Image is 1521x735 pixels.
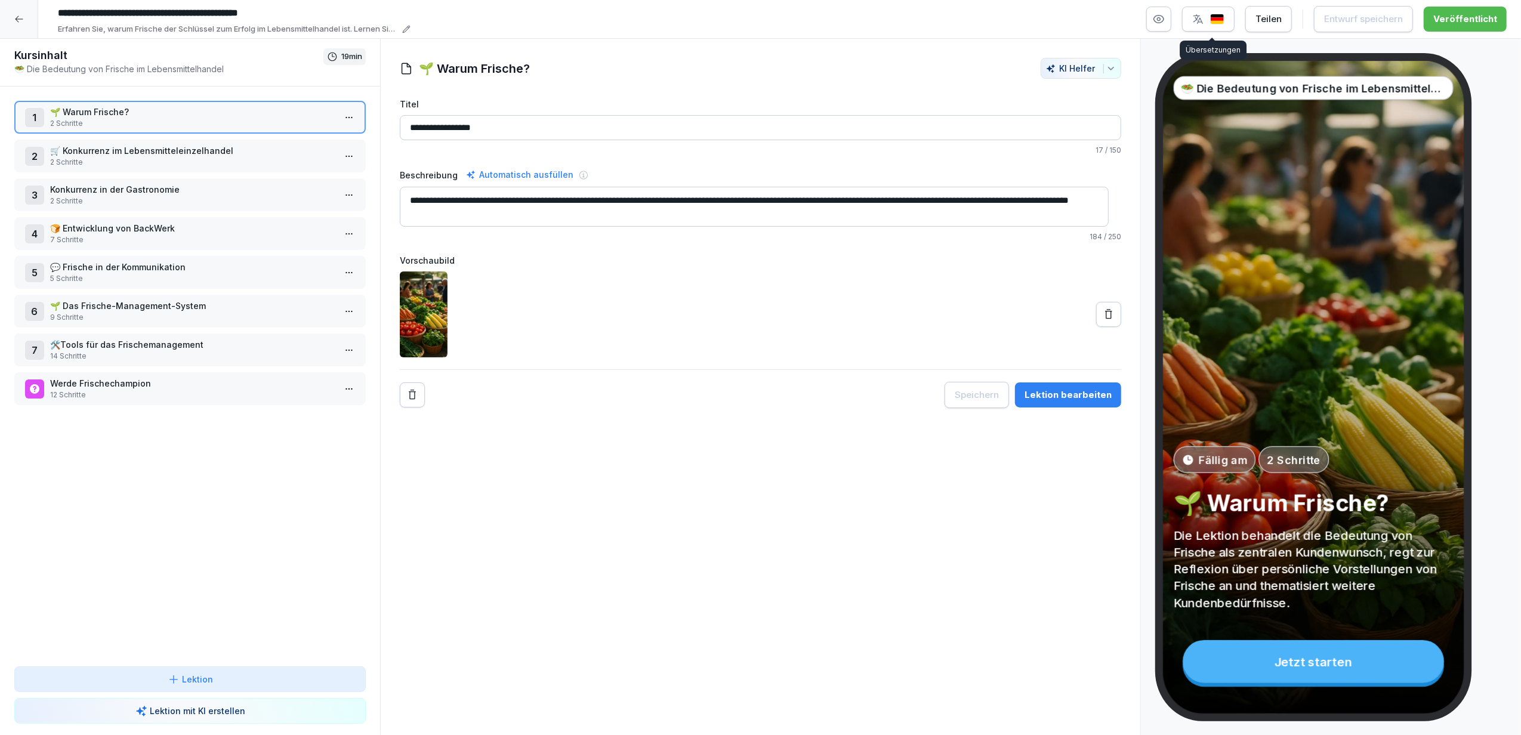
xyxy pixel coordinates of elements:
button: Teilen [1245,6,1292,32]
span: 184 [1090,232,1102,241]
p: 2 Schritte [50,196,335,206]
button: Speichern [945,382,1009,408]
p: / 250 [400,231,1121,242]
p: 🥗 Die Bedeutung von Frische im Lebensmittelhandel [1180,80,1446,96]
div: Übersetzungen [1180,41,1247,60]
p: Die Lektion behandelt die Bedeutung von Frische als zentralen Kundenwunsch, regt zur Reflexion üb... [1174,527,1454,611]
div: Teilen [1255,13,1282,26]
button: Entwurf speichern [1314,6,1413,32]
div: Automatisch ausfüllen [464,168,576,182]
button: Lektion [14,666,366,692]
p: 7 Schritte [50,234,335,245]
div: 3 [25,186,44,205]
p: Lektion mit KI erstellen [150,705,245,717]
button: Veröffentlicht [1424,7,1507,32]
p: 2 Schritte [50,118,335,129]
p: 9 Schritte [50,312,335,323]
p: Konkurrenz in der Gastronomie [50,183,335,196]
p: 🌱 Das Frische-Management-System [50,299,335,312]
img: sa4okjfhfopnf095aqmuws2y.png [400,271,448,357]
label: Beschreibung [400,169,458,181]
button: Remove [400,382,425,407]
div: Jetzt starten [1183,640,1444,683]
p: 🌱 Warum Frische? [1174,489,1454,518]
h1: Kursinhalt [14,48,323,63]
div: 6🌱 Das Frische-Management-System9 Schritte [14,295,366,328]
button: Lektion bearbeiten [1015,382,1121,407]
div: 7🛠️Tools für das Frischemanagement14 Schritte [14,333,366,366]
p: 2 Schritte [50,157,335,168]
div: Speichern [955,388,999,402]
div: 6 [25,302,44,321]
p: 🌱 Warum Frische? [50,106,335,118]
label: Vorschaubild [400,254,1121,267]
p: 💬 Frische in der Kommunikation [50,261,335,273]
p: Lektion [182,673,213,685]
div: 4🍞 Entwicklung von BackWerk7 Schritte [14,217,366,250]
div: 3Konkurrenz in der Gastronomie2 Schritte [14,178,366,211]
p: 12 Schritte [50,390,335,400]
p: 19 min [341,51,362,63]
div: Werde Frischechampion12 Schritte [14,372,366,405]
label: Titel [400,98,1121,110]
p: 🛠️Tools für das Frischemanagement [50,338,335,351]
div: Veröffentlicht [1433,13,1497,26]
div: 1🌱 Warum Frische?2 Schritte [14,101,366,134]
button: KI Helfer [1041,58,1121,79]
p: 5 Schritte [50,273,335,284]
p: Erfahren Sie, warum Frische der Schlüssel zum Erfolg im Lebensmittelhandel ist. Lernen Sie, wie s... [58,23,399,35]
p: Werde Frischechampion [50,377,335,390]
div: 5💬 Frische in der Kommunikation5 Schritte [14,256,366,289]
div: Lektion bearbeiten [1025,388,1112,402]
h1: 🌱 Warum Frische? [419,60,530,78]
img: de.svg [1210,14,1224,25]
div: 7 [25,341,44,360]
div: 4 [25,224,44,243]
p: 🛒 Konkurrenz im Lebensmitteleinzelhandel [50,144,335,157]
button: Lektion mit KI erstellen [14,698,366,724]
div: 2 [25,147,44,166]
p: / 150 [400,145,1121,156]
p: 🍞 Entwicklung von BackWerk [50,222,335,234]
p: 🥗 Die Bedeutung von Frische im Lebensmittelhandel [14,63,323,75]
div: KI Helfer [1046,63,1116,73]
span: 17 [1096,146,1103,155]
p: 14 Schritte [50,351,335,362]
p: Fällig am [1199,452,1247,468]
div: 2🛒 Konkurrenz im Lebensmitteleinzelhandel2 Schritte [14,140,366,172]
div: 1 [25,108,44,127]
div: 5 [25,263,44,282]
p: 2 Schritte [1267,452,1321,468]
div: Entwurf speichern [1324,13,1403,26]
